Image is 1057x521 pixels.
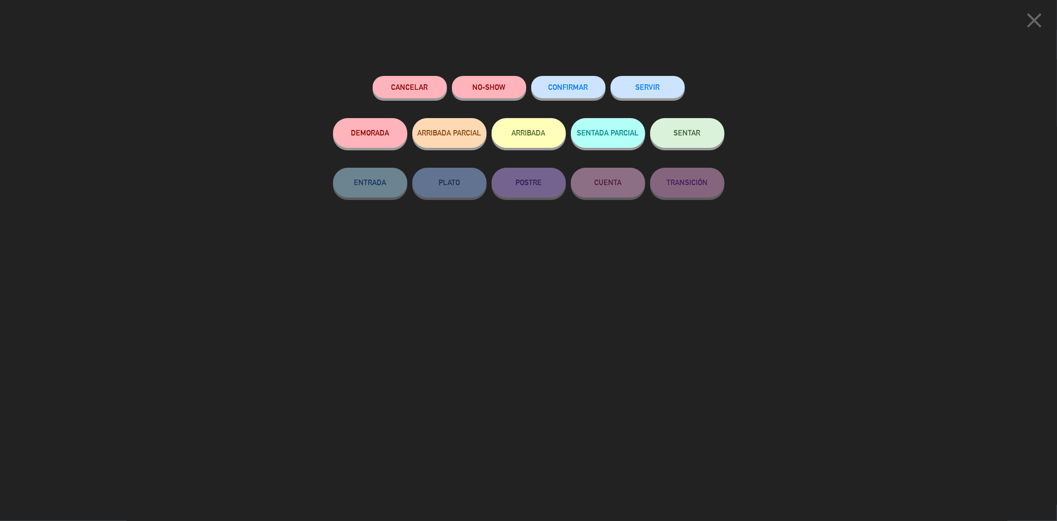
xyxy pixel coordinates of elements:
[333,118,407,148] button: DEMORADA
[571,118,645,148] button: SENTADA PARCIAL
[373,76,447,98] button: Cancelar
[650,118,724,148] button: SENTAR
[1019,7,1050,37] button: close
[549,83,588,91] span: CONFIRMAR
[492,118,566,148] button: ARRIBADA
[1022,8,1047,33] i: close
[492,168,566,197] button: POSTRE
[531,76,606,98] button: CONFIRMAR
[674,129,701,137] span: SENTAR
[571,168,645,197] button: CUENTA
[412,168,487,197] button: PLATO
[412,118,487,148] button: ARRIBADA PARCIAL
[452,76,526,98] button: NO-SHOW
[611,76,685,98] button: SERVIR
[417,129,481,137] span: ARRIBADA PARCIAL
[650,168,724,197] button: TRANSICIÓN
[333,168,407,197] button: ENTRADA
